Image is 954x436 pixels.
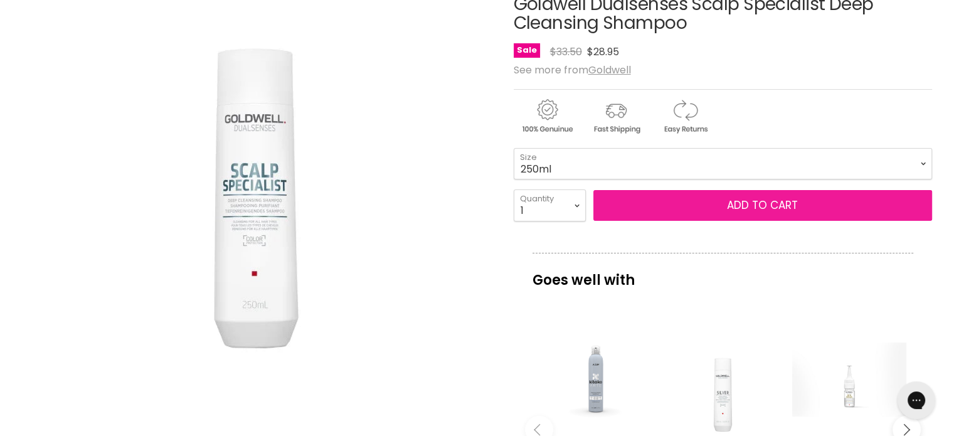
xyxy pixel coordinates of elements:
[100,41,413,354] img: Goldwell Dualsenses Scalp Specialist Deep Cleansing Shampoo
[514,43,540,58] span: Sale
[727,198,798,213] span: Add to cart
[891,377,941,423] iframe: Gorgias live chat messenger
[583,97,649,136] img: shipping.gif
[533,253,913,294] p: Goes well with
[514,63,631,77] span: See more from
[550,45,582,59] span: $33.50
[652,97,718,136] img: returns.gif
[514,97,580,136] img: genuine.gif
[587,45,619,59] span: $28.95
[514,189,586,221] select: Quantity
[593,190,932,221] button: Add to cart
[588,63,631,77] a: Goldwell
